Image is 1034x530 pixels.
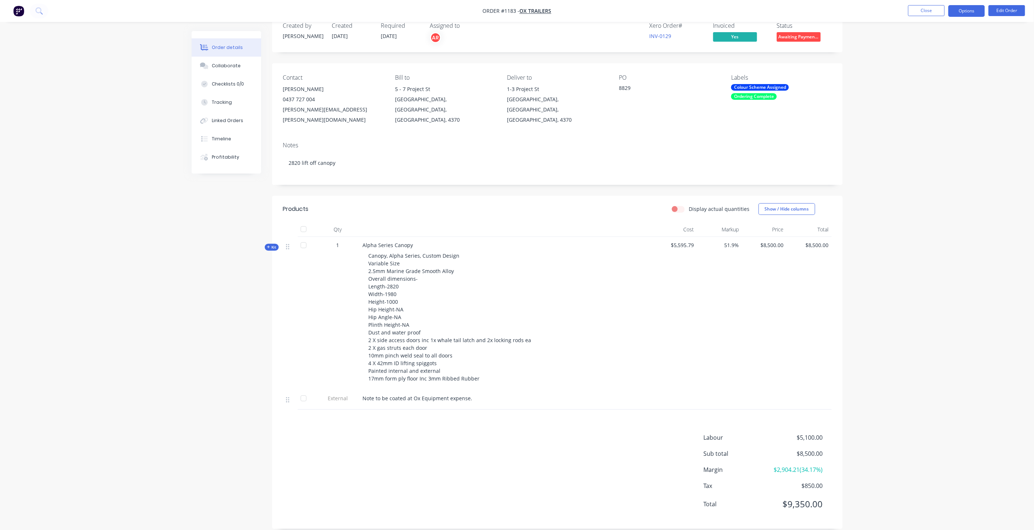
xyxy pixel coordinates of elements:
div: Products [283,205,309,213]
div: 1-3 Project St [507,84,607,94]
span: $8,500.00 [790,241,829,249]
div: Price [742,222,787,237]
div: Cost [653,222,698,237]
div: Created [332,22,372,29]
div: Invoiced [713,22,768,29]
span: Canopy, Alpha Series, Custom Design Variable Size 2.5mm Marine Grade Smooth Alloy Overall dimensi... [369,252,531,382]
div: Ordering Complete [731,93,777,100]
span: [DATE] [332,33,348,39]
button: Order details [192,38,261,57]
button: Options [948,5,985,17]
div: Tracking [212,99,232,106]
div: [GEOGRAPHIC_DATA], [GEOGRAPHIC_DATA], [GEOGRAPHIC_DATA], 4370 [507,94,607,125]
div: 2820 lift off canopy [283,152,832,174]
div: Required [381,22,421,29]
button: Awaiting Paymen... [777,32,821,43]
div: Kit [265,244,279,251]
div: Collaborate [212,63,241,69]
div: [PERSON_NAME] [283,84,383,94]
span: $5,100.00 [768,433,823,442]
a: INV-0129 [650,33,672,39]
div: Order details [212,44,243,51]
div: 8829 [619,84,711,94]
span: Sub total [704,449,769,458]
div: Total [787,222,832,237]
div: Assigned to [430,22,503,29]
span: External [319,394,357,402]
div: Bill to [395,74,495,81]
span: $2,904.21 ( 34.17 %) [768,465,823,474]
div: Profitability [212,154,239,160]
div: Checklists 0/0 [212,81,244,87]
span: 51.9% [700,241,739,249]
div: PO [619,74,719,81]
span: Yes [713,32,757,41]
img: Factory [13,5,24,16]
span: Tax [704,481,769,490]
div: [PERSON_NAME][EMAIL_ADDRESS][PERSON_NAME][DOMAIN_NAME] [283,105,383,125]
div: Linked Orders [212,117,243,124]
span: Labour [704,433,769,442]
div: Deliver to [507,74,607,81]
div: 5 - 7 Project St [395,84,495,94]
div: Colour Scheme Assigned [731,84,789,91]
div: Created by [283,22,323,29]
div: Qty [316,222,360,237]
div: 0437 727 004 [283,94,383,105]
span: Margin [704,465,769,474]
span: Awaiting Paymen... [777,32,821,41]
span: Order #1183 - [483,8,520,15]
button: AR [430,32,441,43]
button: Timeline [192,130,261,148]
span: Note to be coated at Ox Equipment expense. [363,395,473,402]
span: 1 [336,241,339,249]
button: Show / Hide columns [759,203,815,215]
div: [PERSON_NAME]0437 727 004[PERSON_NAME][EMAIL_ADDRESS][PERSON_NAME][DOMAIN_NAME] [283,84,383,125]
div: 5 - 7 Project St[GEOGRAPHIC_DATA], [GEOGRAPHIC_DATA], [GEOGRAPHIC_DATA], 4370 [395,84,495,125]
div: [PERSON_NAME] [283,32,323,40]
span: $5,595.79 [655,241,695,249]
div: Xero Order # [650,22,704,29]
button: Collaborate [192,57,261,75]
div: Timeline [212,136,231,142]
button: Tracking [192,93,261,111]
span: [DATE] [381,33,397,39]
button: Edit Order [989,5,1025,16]
span: $850.00 [768,481,823,490]
div: Markup [697,222,742,237]
label: Display actual quantities [689,205,750,213]
button: Close [908,5,945,16]
div: Status [777,22,832,29]
div: [GEOGRAPHIC_DATA], [GEOGRAPHIC_DATA], [GEOGRAPHIC_DATA], 4370 [395,94,495,125]
button: Linked Orders [192,111,261,130]
div: 1-3 Project St[GEOGRAPHIC_DATA], [GEOGRAPHIC_DATA], [GEOGRAPHIC_DATA], 4370 [507,84,607,125]
div: Notes [283,142,832,149]
div: Labels [731,74,831,81]
a: Ox Trailers [520,8,552,15]
span: Total [704,500,769,508]
button: Profitability [192,148,261,166]
span: $8,500.00 [745,241,784,249]
span: $9,350.00 [768,497,823,511]
span: Kit [267,245,277,250]
button: Checklists 0/0 [192,75,261,93]
span: $8,500.00 [768,449,823,458]
span: Alpha Series Canopy [363,242,413,249]
div: Contact [283,74,383,81]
